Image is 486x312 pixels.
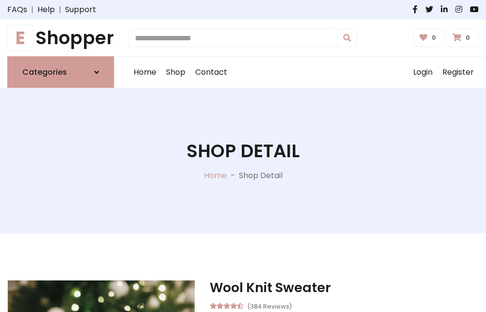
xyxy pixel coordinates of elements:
[7,27,114,49] h1: Shopper
[7,4,27,16] a: FAQs
[413,29,445,47] a: 0
[239,170,283,181] p: Shop Detail
[204,170,227,181] a: Home
[161,57,190,88] a: Shop
[408,57,437,88] a: Login
[55,4,65,16] span: |
[429,33,438,42] span: 0
[27,4,37,16] span: |
[22,67,67,77] h6: Categories
[186,140,300,162] h1: Shop Detail
[463,33,472,42] span: 0
[7,25,34,51] span: E
[247,300,292,312] small: (384 Reviews)
[437,57,479,88] a: Register
[37,4,55,16] a: Help
[129,57,161,88] a: Home
[7,56,114,88] a: Categories
[190,57,232,88] a: Contact
[446,29,479,47] a: 0
[227,170,239,181] p: -
[65,4,96,16] a: Support
[7,27,114,49] a: EShopper
[210,280,479,296] h3: Wool Knit Sweater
